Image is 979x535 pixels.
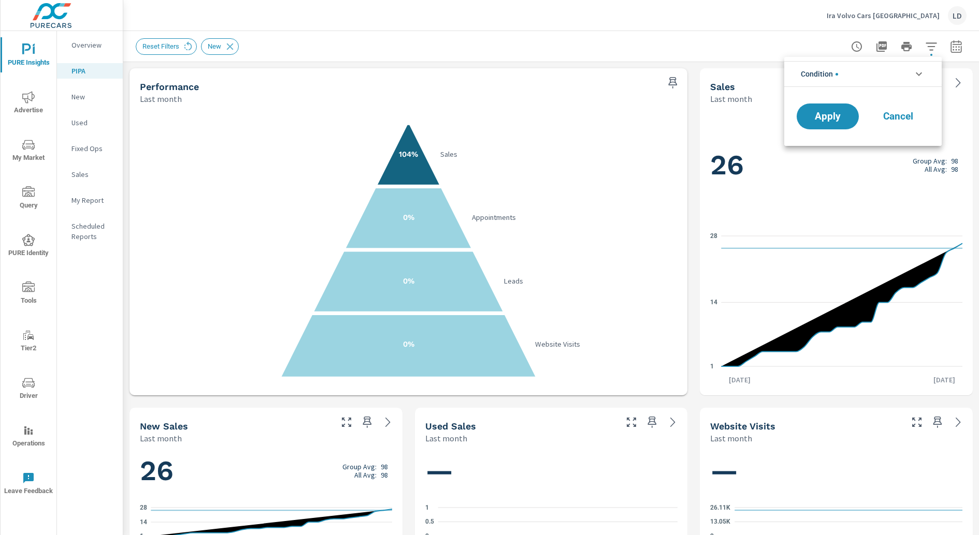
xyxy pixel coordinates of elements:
[801,62,838,86] span: Condition
[797,103,859,129] button: Apply
[784,57,942,91] ul: filter options
[877,112,919,121] span: Cancel
[807,112,848,121] span: Apply
[867,103,929,129] button: Cancel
